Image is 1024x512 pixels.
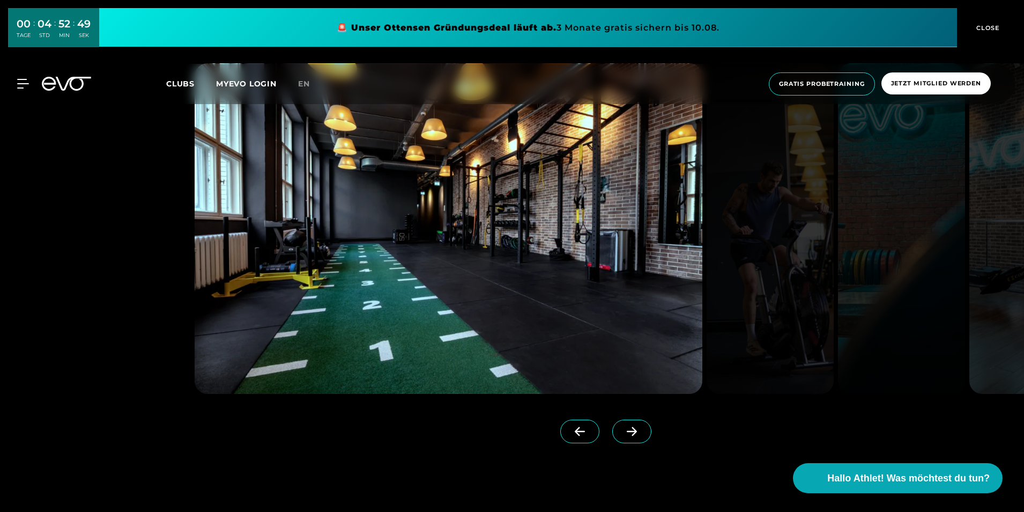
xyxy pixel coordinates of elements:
div: 49 [77,16,91,32]
img: evofitness [195,63,702,394]
a: Gratis Probetraining [766,72,878,96]
img: evofitness [838,63,965,394]
span: Jetzt Mitglied werden [891,79,981,88]
div: : [73,17,75,46]
a: en [298,78,323,90]
span: Gratis Probetraining [779,79,865,89]
div: 52 [58,16,70,32]
div: 04 [38,16,51,32]
a: Clubs [166,78,216,89]
button: Hallo Athlet! Was möchtest du tun? [793,463,1003,493]
a: Jetzt Mitglied werden [878,72,994,96]
div: TAGE [17,32,31,39]
div: MIN [58,32,70,39]
a: MYEVO LOGIN [216,79,277,89]
span: en [298,79,310,89]
img: evofitness [707,63,834,394]
div: STD [38,32,51,39]
span: CLOSE [974,23,1000,33]
span: Clubs [166,79,195,89]
div: SEK [77,32,91,39]
div: : [54,17,56,46]
button: CLOSE [957,8,1016,47]
div: : [33,17,35,46]
div: 00 [17,16,31,32]
span: Hallo Athlet! Was möchtest du tun? [827,471,990,486]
